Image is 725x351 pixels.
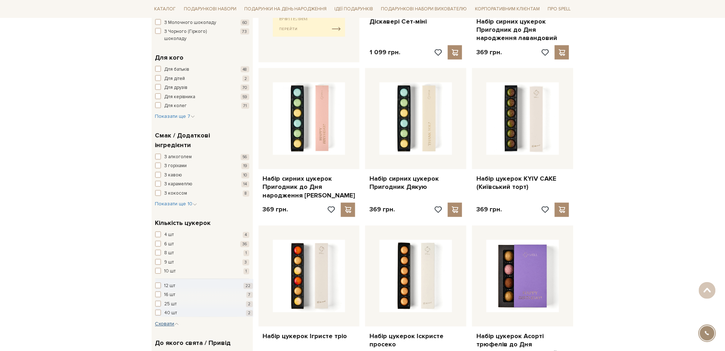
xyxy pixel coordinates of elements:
span: Сховати [155,321,179,327]
span: Показати ще 10 [155,201,197,207]
span: До якого свята / Привід [155,339,231,348]
button: 9 шт 3 [155,259,249,266]
span: 71 [241,103,249,109]
span: 14 [241,181,249,187]
span: 10 шт [165,268,176,275]
button: Для друзів 70 [155,84,249,91]
a: Ідеї подарунків [332,4,376,15]
span: 12 шт [165,283,176,290]
button: З Чорного (Гіркого) шоколаду 73 [155,28,249,42]
span: З кавою [165,172,182,179]
p: 369 грн. [369,206,395,214]
span: 16 шт [165,292,176,299]
span: 10 [241,172,249,179]
button: З кавою 10 [155,172,249,179]
span: З горіхами [165,163,187,170]
span: 1 [244,250,249,256]
span: 3 [243,260,249,266]
span: 25 шт [165,301,177,308]
button: Сховати [155,321,179,328]
span: 56 [241,154,249,160]
span: Кількість цукерок [155,219,211,228]
span: 73 [240,29,249,35]
span: Показати ще 7 [155,114,195,120]
a: Каталог [152,4,179,15]
span: Для кого [155,53,184,62]
span: 40 шт [165,310,177,317]
a: Набір цукерок KYIV CAKE (Київський торт) [476,175,569,192]
button: З Молочного шоколаду 60 [155,19,249,26]
button: 8 шт 1 [155,250,249,257]
p: 369 грн. [263,206,288,214]
button: Для керівника 59 [155,94,249,101]
button: 25 шт 2 [155,301,253,308]
button: Показати ще 10 [155,201,197,208]
span: 4 шт [165,232,174,239]
a: Корпоративним клієнтам [472,3,543,15]
span: Для колег [165,102,187,110]
a: Набір сирних цукерок Пригодник до Дня народження [PERSON_NAME] [263,175,356,200]
p: 369 грн. [476,206,502,214]
span: З Молочного шоколаду [165,19,216,26]
span: Для дітей [165,75,185,82]
button: 40 шт 2 [155,310,253,317]
span: Для керівника [165,94,196,101]
span: Смак / Додаткові інгредієнти [155,131,248,150]
span: 19 [241,163,249,169]
span: 6 шт [165,241,174,248]
a: Подарунки на День народження [241,4,329,15]
span: З карамеллю [165,181,193,188]
span: 7 [246,292,253,298]
a: Набір сирних цукерок Пригодник Дякую [369,175,462,192]
span: Для друзів [165,84,188,91]
span: 48 [241,66,249,72]
span: 59 [241,94,249,100]
button: Для дітей 2 [155,75,249,82]
span: 70 [241,85,249,91]
button: 6 шт 36 [155,241,249,248]
a: Подарункові набори [181,4,239,15]
span: 8 [243,191,249,197]
a: Про Spell [545,4,573,15]
a: Діскавері Сет-міні [369,17,462,26]
span: 1 [244,269,249,275]
p: 1 099 грн. [369,48,400,56]
span: 2 [246,301,253,307]
p: 369 грн. [476,48,502,56]
a: Набір сирних цукерок Пригодник до Дня народження лавандовий [476,17,569,42]
button: Для колег 71 [155,102,249,110]
span: 22 [244,283,253,289]
a: Набір цукерок Іскристе просеко [369,332,462,349]
button: З карамеллю 14 [155,181,249,188]
a: Подарункові набори вихователю [378,3,470,15]
button: 16 шт 7 [155,292,253,299]
span: З Чорного (Гіркого) шоколаду [165,28,230,42]
button: З горіхами 19 [155,163,249,170]
span: 2 [246,310,253,316]
span: 8 шт [165,250,174,257]
span: З кокосом [165,190,187,197]
button: 4 шт 4 [155,232,249,239]
button: Показати ще 7 [155,113,195,120]
span: Для батьків [165,66,190,73]
a: Набір цукерок Ігристе тріо [263,332,356,341]
span: 36 [240,241,249,247]
span: 9 шт [165,259,174,266]
button: 12 шт 22 [155,283,253,290]
span: 4 [243,232,249,238]
button: 10 шт 1 [155,268,249,275]
span: З алкоголем [165,154,192,161]
span: 2 [243,76,249,82]
button: Для батьків 48 [155,66,249,73]
span: 60 [241,20,249,26]
button: З кокосом 8 [155,190,249,197]
button: З алкоголем 56 [155,154,249,161]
